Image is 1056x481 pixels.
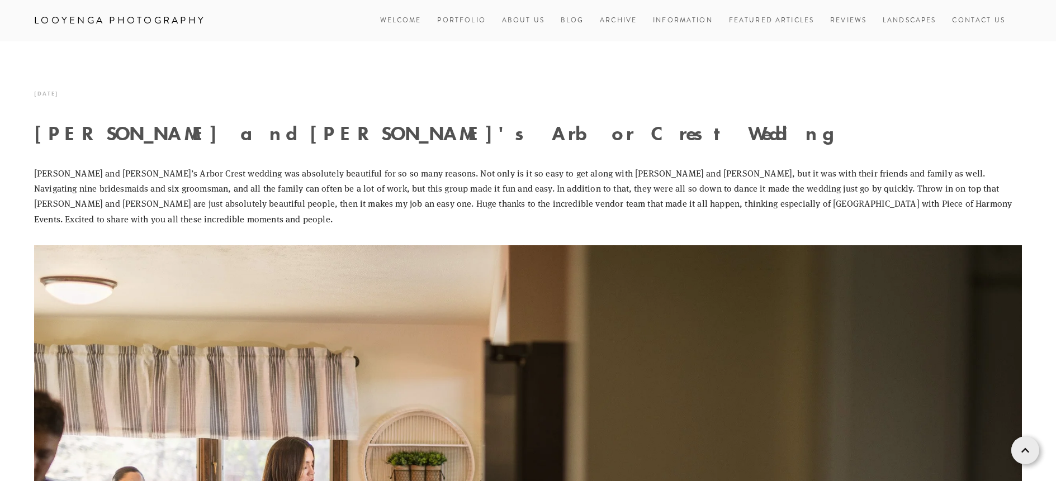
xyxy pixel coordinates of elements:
a: About Us [502,13,544,28]
a: Blog [561,13,584,28]
time: [DATE] [34,86,59,101]
a: Landscapes [883,13,936,28]
a: Welcome [380,13,422,28]
a: Portfolio [437,16,485,25]
p: [PERSON_NAME] and [PERSON_NAME]’s Arbor Crest wedding was absolutely beautiful for so so many rea... [34,165,1022,226]
a: Featured Articles [729,13,815,28]
a: Contact Us [952,13,1005,28]
h1: [PERSON_NAME] and [PERSON_NAME]'s Arbor Crest Wedding [34,123,1022,143]
a: Reviews [830,13,866,28]
a: Information [653,16,713,25]
a: Looyenga Photography [26,11,214,30]
a: Archive [600,13,637,28]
